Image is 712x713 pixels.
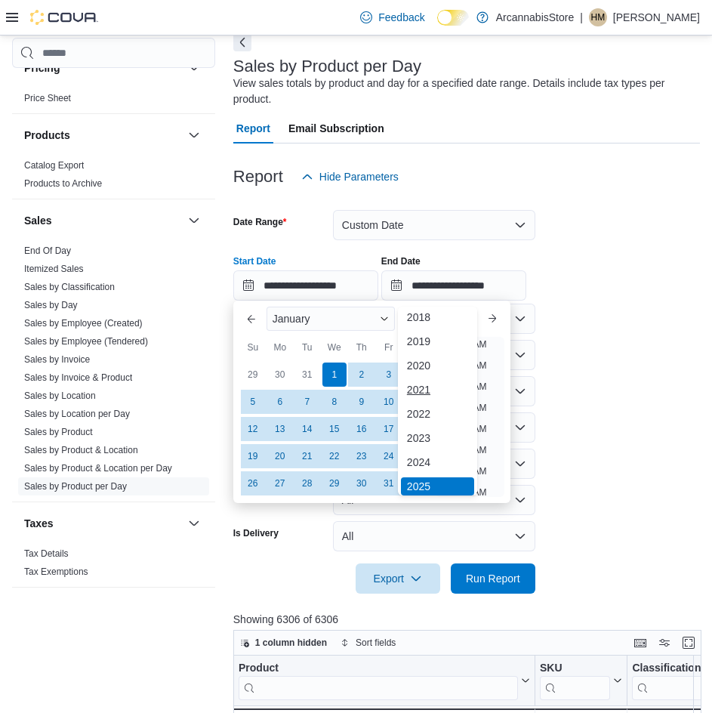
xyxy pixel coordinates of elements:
button: Display options [655,634,673,652]
a: Sales by Location per Day [24,409,130,419]
div: day-23 [350,444,374,468]
div: January, 2025 [239,361,430,497]
button: Export [356,563,440,594]
div: 2024 [401,453,474,471]
span: Sales by Product & Location per Day [24,462,172,474]
button: Open list of options [514,313,526,325]
span: Itemized Sales [24,263,84,275]
h3: Pricing [24,60,60,76]
button: Products [185,126,203,144]
div: 2025 [401,477,474,495]
button: All [333,521,535,551]
button: Next [233,33,251,51]
span: Sales by Invoice & Product [24,372,132,384]
div: day-14 [295,417,319,441]
div: day-6 [268,390,292,414]
div: day-8 [322,390,347,414]
span: Sales by Classification [24,281,115,293]
span: Hide Parameters [319,169,399,184]
a: Tax Details [24,548,69,559]
a: End Of Day [24,245,71,256]
span: Price Sheet [24,92,71,104]
span: Sales by Location per Day [24,408,130,420]
button: 1 column hidden [234,634,333,652]
h3: Products [24,128,70,143]
div: day-30 [268,363,292,387]
div: Button. Open the month selector. January is currently selected. [267,307,395,331]
button: Enter fullscreen [680,634,698,652]
div: Pricing [12,89,215,113]
label: Date Range [233,216,287,228]
div: day-28 [295,471,319,495]
span: Sales by Product per Day [24,480,127,492]
input: Dark Mode [437,10,469,26]
span: Tax Exemptions [24,566,88,578]
p: [PERSON_NAME] [613,8,700,26]
a: Sales by Product per Day [24,481,127,492]
div: day-9 [350,390,374,414]
div: day-24 [377,444,401,468]
span: 1 column hidden [255,637,327,649]
span: Feedback [378,10,424,25]
div: 2020 [401,356,474,375]
a: Sales by Employee (Created) [24,318,143,329]
div: day-17 [377,417,401,441]
a: Catalog Export [24,160,84,171]
label: Start Date [233,255,276,267]
div: day-22 [322,444,347,468]
a: Price Sheet [24,93,71,103]
h3: Taxes [24,516,54,531]
div: Product [239,662,518,700]
button: Hide Parameters [295,162,405,192]
h3: Sales by Product per Day [233,57,421,76]
button: Open list of options [514,385,526,397]
a: Sales by Product & Location per Day [24,463,172,474]
button: Pricing [185,59,203,77]
div: Mo [268,335,292,360]
div: day-16 [350,417,374,441]
div: day-27 [268,471,292,495]
div: Th [350,335,374,360]
span: Sort fields [356,637,396,649]
div: day-15 [322,417,347,441]
input: Press the down key to enter a popover containing a calendar. Press the escape key to close the po... [233,270,378,301]
a: Sales by Invoice [24,354,90,365]
div: SKU URL [540,662,610,700]
p: Showing 6306 of 6306 [233,612,707,627]
div: day-2 [350,363,374,387]
div: View sales totals by product and day for a specified date range. Details include tax types per pr... [233,76,692,107]
span: January [273,313,310,325]
button: Taxes [24,516,182,531]
span: Sales by Invoice [24,353,90,366]
div: We [322,335,347,360]
span: Report [236,113,270,144]
div: Taxes [12,545,215,587]
a: Sales by Classification [24,282,115,292]
div: day-29 [241,363,265,387]
a: Sales by Day [24,300,78,310]
div: day-10 [377,390,401,414]
div: 2022 [401,405,474,423]
span: Sales by Employee (Tendered) [24,335,148,347]
button: Sales [185,211,203,230]
button: Open list of options [514,421,526,434]
label: Is Delivery [233,527,279,539]
a: Tax Exemptions [24,566,88,577]
div: day-26 [241,471,265,495]
h3: Sales [24,213,52,228]
div: day-20 [268,444,292,468]
div: day-1 [322,363,347,387]
div: day-7 [295,390,319,414]
span: End Of Day [24,245,71,257]
a: Products to Archive [24,178,102,189]
div: day-31 [377,471,401,495]
span: Catalog Export [24,159,84,171]
button: Previous Month [239,307,264,331]
span: Products to Archive [24,177,102,190]
button: Product [239,662,530,700]
div: SKU [540,662,610,676]
div: day-21 [295,444,319,468]
div: 2018 [401,308,474,326]
span: Sales by Location [24,390,96,402]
